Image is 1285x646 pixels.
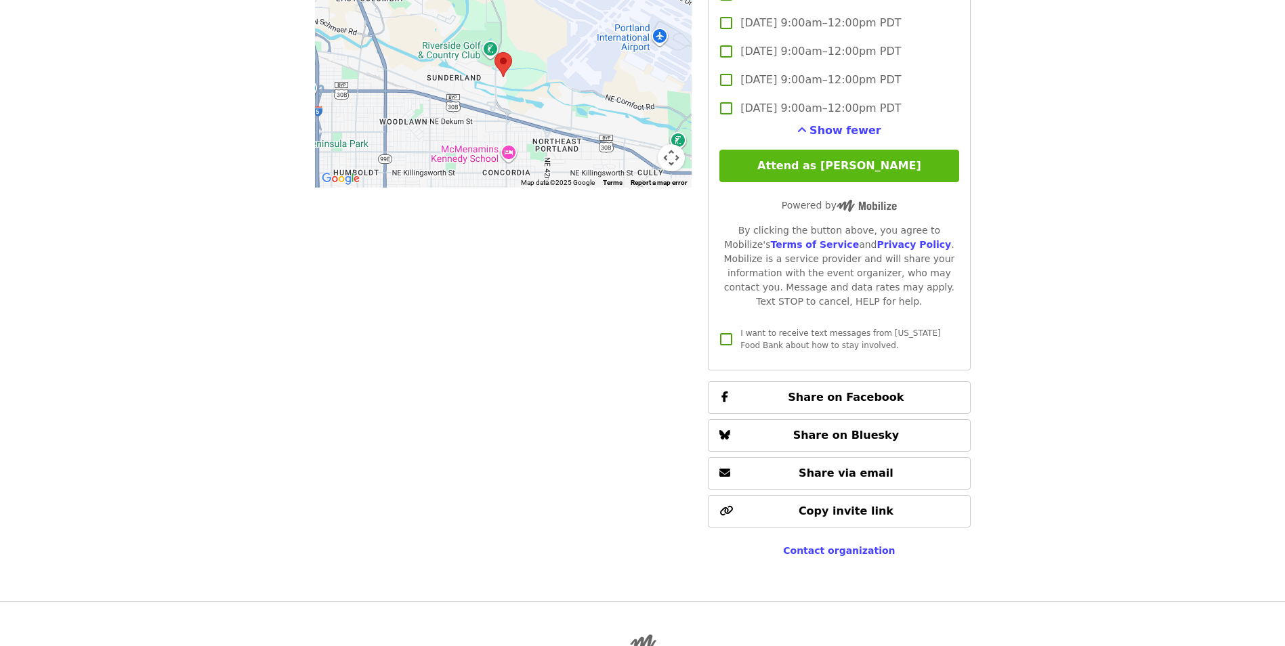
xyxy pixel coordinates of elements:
[318,170,363,188] a: Open this area in Google Maps (opens a new window)
[318,170,363,188] img: Google
[658,144,685,171] button: Map camera controls
[788,391,904,404] span: Share on Facebook
[708,419,970,452] button: Share on Bluesky
[793,429,900,442] span: Share on Bluesky
[837,200,897,212] img: Powered by Mobilize
[719,150,959,182] button: Attend as [PERSON_NAME]
[708,381,970,414] button: Share on Facebook
[877,239,951,250] a: Privacy Policy
[782,200,897,211] span: Powered by
[740,100,901,116] span: [DATE] 9:00am–12:00pm PDT
[603,179,623,186] a: Terms (opens in new tab)
[799,467,893,479] span: Share via email
[797,123,881,139] button: See more timeslots
[770,239,859,250] a: Terms of Service
[809,124,881,137] span: Show fewer
[631,179,688,186] a: Report a map error
[740,15,901,31] span: [DATE] 9:00am–12:00pm PDT
[799,504,893,517] span: Copy invite link
[740,43,901,60] span: [DATE] 9:00am–12:00pm PDT
[719,223,959,309] div: By clicking the button above, you agree to Mobilize's and . Mobilize is a service provider and wi...
[740,72,901,88] span: [DATE] 9:00am–12:00pm PDT
[783,545,895,556] a: Contact organization
[708,457,970,490] button: Share via email
[521,179,595,186] span: Map data ©2025 Google
[740,328,940,350] span: I want to receive text messages from [US_STATE] Food Bank about how to stay involved.
[708,495,970,527] button: Copy invite link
